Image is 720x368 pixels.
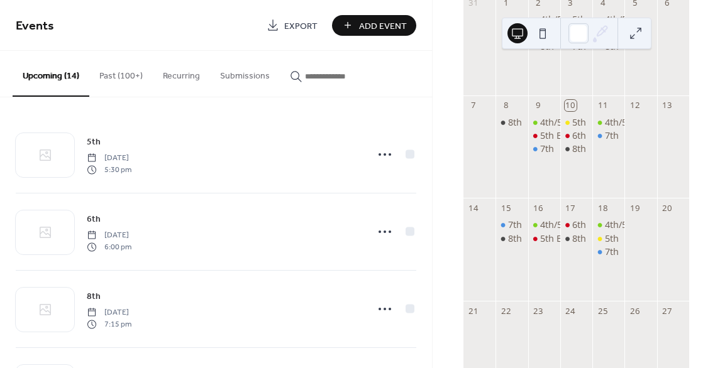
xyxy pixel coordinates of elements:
div: 14 [468,203,479,214]
div: 6th [572,129,586,142]
div: 27 [662,305,673,317]
span: Events [16,14,54,38]
div: 8th [572,232,586,245]
div: 21 [468,305,479,317]
span: [DATE] [87,153,131,164]
div: 5th [572,116,586,129]
div: 4th/5th Silver [605,219,662,231]
div: 7th [605,246,619,258]
div: 8th [508,116,522,129]
div: 5th Black/6th [528,129,560,142]
div: 7th [496,219,528,231]
div: 4th/5th Silver [605,13,662,26]
div: 8th [496,116,528,129]
a: 6th [87,212,101,226]
div: 8th [508,232,522,245]
div: 7th [540,143,554,155]
button: Recurring [153,51,210,95]
div: 5th [560,116,592,129]
div: 4th/5th Silver [592,116,624,129]
div: 4th/5th Silver [592,13,624,26]
div: 18 [597,203,608,214]
div: 4th/5th Silver [528,116,560,129]
span: Export [284,19,318,33]
div: 8th [572,143,586,155]
span: [DATE] [87,307,131,318]
span: 6:00 pm [87,241,131,252]
div: 5th Black/6th [540,232,596,245]
span: 7:15 pm [87,318,131,330]
div: 22 [500,305,511,317]
div: 8 [500,100,511,111]
div: 5th [560,13,592,26]
div: 7th [508,219,522,231]
div: 6th [560,219,592,231]
div: 15 [500,203,511,214]
div: 8th [496,232,528,245]
div: 11 [597,100,608,111]
div: 17 [565,203,576,214]
div: 26 [629,305,641,317]
div: 4th/5th Silver [528,219,560,231]
span: 5:30 pm [87,164,131,175]
div: 10 [565,100,576,111]
div: 13 [662,100,673,111]
div: 4th/5th Silver [540,13,597,26]
div: 5th Black/6th [528,232,560,245]
div: 7th [592,246,624,258]
div: 25 [597,305,608,317]
div: 4th/5th Silver [540,219,597,231]
div: 4th/5th Silver [605,116,662,129]
div: 7th [528,143,560,155]
div: 16 [533,203,544,214]
div: 8th [560,143,592,155]
button: Past (100+) [89,51,153,95]
div: 5th [605,232,619,245]
span: 6th [87,213,101,226]
div: 7 [468,100,479,111]
div: 7th [592,129,624,142]
div: 12 [629,100,641,111]
a: 5th [87,134,101,149]
span: 5th [87,136,101,149]
div: 4th/5th Silver [540,116,597,129]
span: Add Event [359,19,407,33]
div: 20 [662,203,673,214]
a: Export [257,15,327,36]
div: 6th [572,219,586,231]
div: 8th [560,232,592,245]
div: 6th [560,129,592,142]
a: 8th [87,289,101,303]
div: 24 [565,305,576,317]
button: Add Event [332,15,416,36]
div: 7th [605,129,619,142]
button: Upcoming (14) [13,51,89,97]
div: 23 [533,305,544,317]
div: 5th Black/6th [540,129,596,142]
div: 4th/5th Silver [528,13,560,26]
div: 19 [629,203,641,214]
div: 5th [572,13,586,26]
span: 8th [87,290,101,303]
div: 9 [533,100,544,111]
span: [DATE] [87,230,131,241]
div: 4th/5th Silver [592,219,624,231]
button: Submissions [210,51,280,95]
div: 5th [592,232,624,245]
